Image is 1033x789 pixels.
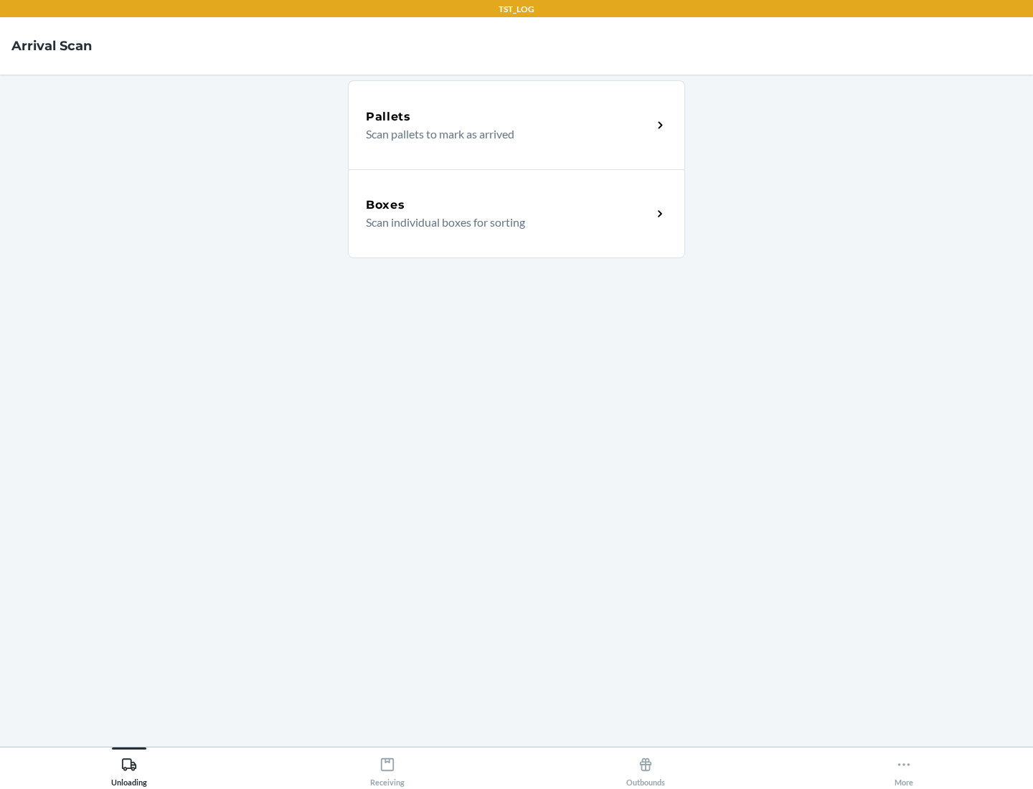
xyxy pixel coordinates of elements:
a: BoxesScan individual boxes for sorting [348,169,685,258]
p: Scan individual boxes for sorting [366,214,641,231]
div: Unloading [111,751,147,787]
h5: Pallets [366,108,411,126]
div: Receiving [370,751,405,787]
p: TST_LOG [499,3,534,16]
a: PalletsScan pallets to mark as arrived [348,80,685,169]
div: Outbounds [626,751,665,787]
button: More [775,747,1033,787]
button: Outbounds [516,747,775,787]
p: Scan pallets to mark as arrived [366,126,641,143]
button: Receiving [258,747,516,787]
h4: Arrival Scan [11,37,92,55]
div: More [895,751,913,787]
h5: Boxes [366,197,405,214]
